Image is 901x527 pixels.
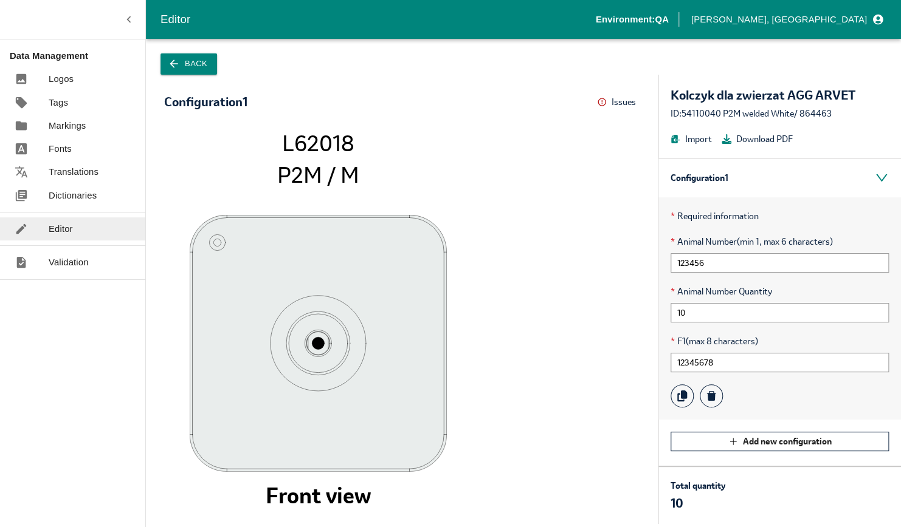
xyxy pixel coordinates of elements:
div: Configuration 1 [164,95,247,109]
tspan: Front view [266,481,371,509]
p: 10 [671,495,725,512]
button: Import [671,132,712,146]
p: Translations [49,165,98,178]
p: Environment: QA [596,13,669,26]
tspan: P2M / M [277,160,359,189]
span: Animal Number Quantity [671,285,889,298]
p: Validation [49,256,89,269]
button: Back [161,53,217,75]
div: ID: 54110040 P2M welded White / 864463 [671,107,889,120]
div: Editor [161,10,596,29]
button: Download PDF [722,132,793,146]
p: Total quantity [671,479,725,492]
button: profile [686,9,886,30]
p: Logos [49,72,74,86]
span: Animal Number (min 1, max 6 characters) [671,235,889,248]
p: Markings [49,119,86,132]
button: Issues [597,93,640,112]
button: Add new configuration [671,432,889,451]
p: Editor [49,222,73,236]
div: Kolczyk dla zwierzat AGG ARVET [671,87,889,104]
p: [PERSON_NAME], [GEOGRAPHIC_DATA] [691,13,867,26]
p: Data Management [10,49,145,63]
p: Tags [49,96,68,109]
span: F1 (max 8 characters) [671,335,889,348]
p: Fonts [49,142,72,155]
p: Dictionaries [49,189,97,202]
p: Required information [671,209,889,223]
div: Configuration 1 [658,158,901,197]
tspan: L62018 [282,129,354,157]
